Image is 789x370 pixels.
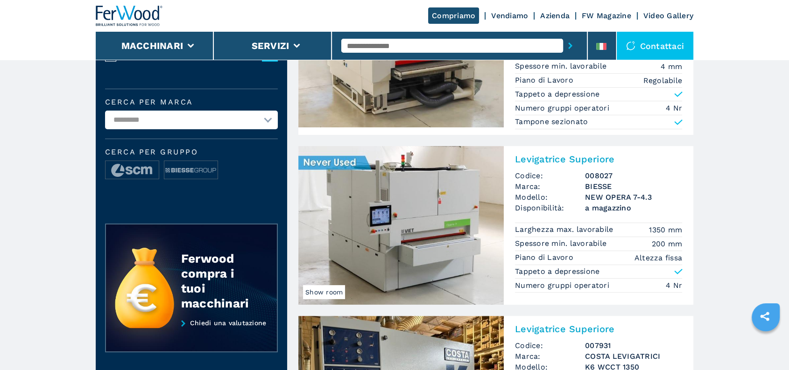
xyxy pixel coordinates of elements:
em: 4 Nr [666,103,682,113]
a: Chiedi una valutazione [105,319,278,353]
label: Cerca per marca [105,98,278,106]
a: Levigatrice Superiore BIESSE NEW OPERA 7-4.3Show roomLevigatrice SuperioreCodice:008027Marca:BIES... [298,146,693,305]
span: Marca: [515,351,585,362]
span: Marca: [515,181,585,192]
p: Tampone sezionato [515,117,588,127]
a: FW Magazine [582,11,631,20]
p: Spessore min. lavorabile [515,61,609,71]
p: Numero gruppi operatori [515,280,612,291]
span: Cerca per Gruppo [105,148,278,156]
p: Tappeto a depressione [515,89,599,99]
em: Regolabile [643,75,683,86]
em: 1350 mm [649,224,682,235]
div: Contattaci [617,32,694,60]
em: 4 mm [661,61,682,72]
a: Vendiamo [491,11,528,20]
span: Disponibilità: [515,202,585,213]
p: Spessore min. lavorabile [515,238,609,249]
a: Video Gallery [643,11,693,20]
img: image [164,161,218,180]
p: Tappeto a depressione [515,266,599,277]
h3: BIESSE [585,181,682,192]
p: Numero gruppi operatori [515,103,612,113]
h2: Levigatrice Superiore [515,154,682,165]
em: 200 mm [652,238,683,249]
span: Codice: [515,170,585,181]
img: Levigatrice Superiore BIESSE NEW OPERA 7-4.3 [298,146,504,305]
h3: NEW OPERA 7-4.3 [585,192,682,202]
span: Codice: [515,340,585,351]
a: sharethis [753,305,776,328]
p: Piano di Lavoro [515,75,576,85]
p: Larghezza max. lavorabile [515,224,616,235]
em: Altezza fissa [634,252,682,263]
div: Ferwood compra i tuoi macchinari [181,251,259,311]
h3: 007931 [585,340,682,351]
button: Macchinari [121,40,183,51]
img: image [106,161,159,180]
h3: 008027 [585,170,682,181]
a: Azienda [540,11,570,20]
img: Ferwood [96,6,163,26]
button: submit-button [563,35,578,56]
h2: Levigatrice Superiore [515,323,682,335]
p: Piano di Lavoro [515,252,576,263]
iframe: Chat [749,328,782,363]
span: a magazzino [585,202,682,213]
span: Modello: [515,192,585,202]
em: 4 Nr [666,280,682,291]
h3: COSTA LEVIGATRICI [585,351,682,362]
span: Show room [303,285,345,299]
img: Contattaci [626,41,635,50]
a: Compriamo [428,7,479,24]
button: Servizi [251,40,289,51]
